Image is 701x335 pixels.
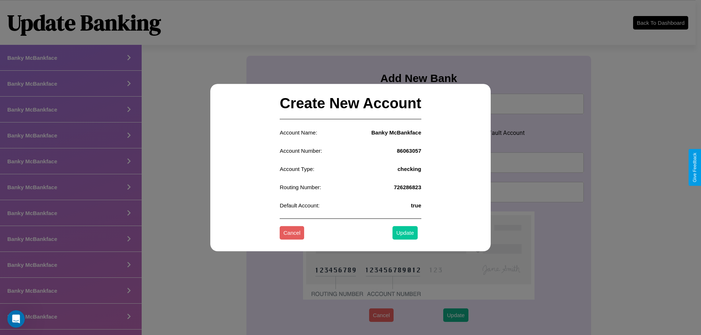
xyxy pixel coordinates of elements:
h4: 726286823 [394,184,421,190]
p: Routing Number: [280,182,321,192]
button: Update [392,226,417,240]
button: Cancel [280,226,304,240]
h4: Banky McBankface [371,129,421,136]
h2: Create New Account [280,88,421,119]
div: Give Feedback [692,153,697,182]
h4: true [411,202,421,209]
p: Account Type: [280,164,314,174]
h4: 86063057 [397,148,421,154]
iframe: Intercom live chat [7,310,25,328]
h4: checking [398,166,421,172]
p: Account Name: [280,128,317,137]
p: Default Account: [280,200,319,210]
p: Account Number: [280,146,322,156]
